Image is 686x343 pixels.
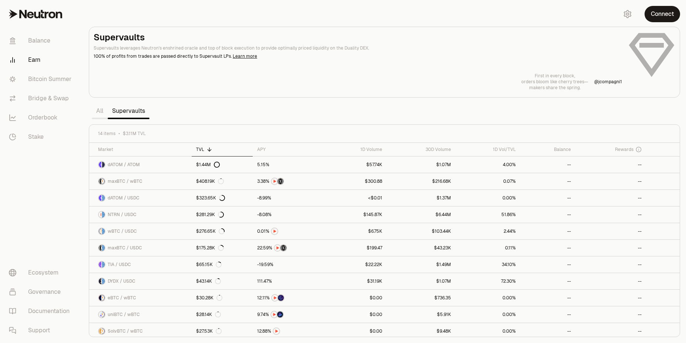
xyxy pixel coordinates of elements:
a: $30.28K [192,290,253,306]
div: $1.44M [196,162,220,168]
a: NTRNBedrock Diamonds [253,306,323,323]
a: $1.44M [192,157,253,173]
a: Bridge & Swap [3,89,80,108]
a: Learn more [233,53,257,59]
a: $1.07M [387,157,455,173]
img: wBTC Logo [102,328,105,334]
a: NTRNEtherFi Points [253,290,323,306]
a: NTRN [253,223,323,239]
a: $408.19K [192,173,253,189]
span: DYDX / USDC [108,278,135,284]
img: dATOM Logo [99,162,101,168]
img: SolvBTC Logo [99,328,101,334]
p: makers share the spring. [521,85,588,91]
a: $22.22K [324,256,387,273]
img: uniBTC Logo [99,312,101,317]
span: 14 items [98,131,115,137]
span: dATOM / ATOM [108,162,140,168]
a: All [92,104,108,118]
a: $323.65K [192,190,253,206]
a: 4.00% [455,157,520,173]
a: -- [520,223,575,239]
span: SolvBTC / wBTC [108,328,143,334]
span: eBTC / wBTC [108,295,136,301]
a: NTRN [253,323,323,339]
span: NTRN / USDC [108,212,137,218]
a: -- [575,290,646,306]
a: Earn [3,50,80,70]
p: 100% of profits from trades are passed directly to Supervault LPs. [94,53,622,60]
img: USDC Logo [102,195,105,201]
p: Supervaults leverages Neutron's enshrined oracle and top of block execution to provide optimally ... [94,45,622,51]
a: $0.00 [324,323,387,339]
div: APY [257,147,319,152]
a: -- [575,323,646,339]
p: @ jcompagni1 [594,79,622,85]
a: -- [520,306,575,323]
a: -- [575,240,646,256]
div: 1D Volume [328,147,382,152]
img: EtherFi Points [278,295,284,301]
img: Structured Points [280,245,286,251]
a: $0.00 [324,290,387,306]
div: $43.14K [196,278,221,284]
span: TIA / USDC [108,262,131,268]
a: 0.07% [455,173,520,189]
a: Ecosystem [3,263,80,282]
a: -- [575,157,646,173]
button: Connect [645,6,680,22]
a: $216.68K [387,173,455,189]
img: maxBTC Logo [99,245,101,251]
a: -- [575,206,646,223]
a: Bitcoin Summer [3,70,80,89]
img: DYDX Logo [99,278,101,284]
a: maxBTC LogoUSDC LogomaxBTC / USDC [89,240,192,256]
a: 0.00% [455,306,520,323]
a: $5.91K [387,306,455,323]
img: USDC Logo [102,262,105,268]
a: $1.07M [387,273,455,289]
div: $281.29K [196,212,224,218]
div: $65.15K [196,262,222,268]
a: Governance [3,282,80,302]
a: uniBTC LogowBTC LogouniBTC / wBTC [89,306,192,323]
a: $103.44K [387,223,455,239]
img: Structured Points [278,178,283,184]
a: 72.30% [455,273,520,289]
a: 51.86% [455,206,520,223]
a: DYDX LogoUSDC LogoDYDX / USDC [89,273,192,289]
h2: Supervaults [94,31,622,43]
a: eBTC LogowBTC LogoeBTC / wBTC [89,290,192,306]
a: -- [520,240,575,256]
a: -- [520,290,575,306]
a: $0.00 [324,306,387,323]
a: NTRN LogoUSDC LogoNTRN / USDC [89,206,192,223]
a: $175.28K [192,240,253,256]
a: NTRNStructured Points [253,240,323,256]
a: SolvBTC LogowBTC LogoSolvBTC / wBTC [89,323,192,339]
span: maxBTC / wBTC [108,178,142,184]
a: $281.29K [192,206,253,223]
img: NTRN [273,328,279,334]
a: Supervaults [108,104,149,118]
img: dATOM Logo [99,195,101,201]
button: NTRN [257,228,319,235]
a: -- [520,157,575,173]
a: $1.49M [387,256,455,273]
a: $57.74K [324,157,387,173]
p: First in every block, [521,73,588,79]
button: NTRNEtherFi Points [257,294,319,302]
div: $408.19K [196,178,224,184]
a: $43.14K [192,273,253,289]
div: Market [98,147,187,152]
img: wBTC Logo [102,295,105,301]
span: $3.11M TVL [123,131,146,137]
img: NTRN [275,245,280,251]
a: First in every block,orders bloom like cherry trees—makers share the spring. [521,73,588,91]
div: Balance [525,147,571,152]
div: 30D Volume [391,147,451,152]
a: -- [520,256,575,273]
a: 0.11% [455,240,520,256]
img: NTRN [272,228,278,234]
img: Bedrock Diamonds [277,312,283,317]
